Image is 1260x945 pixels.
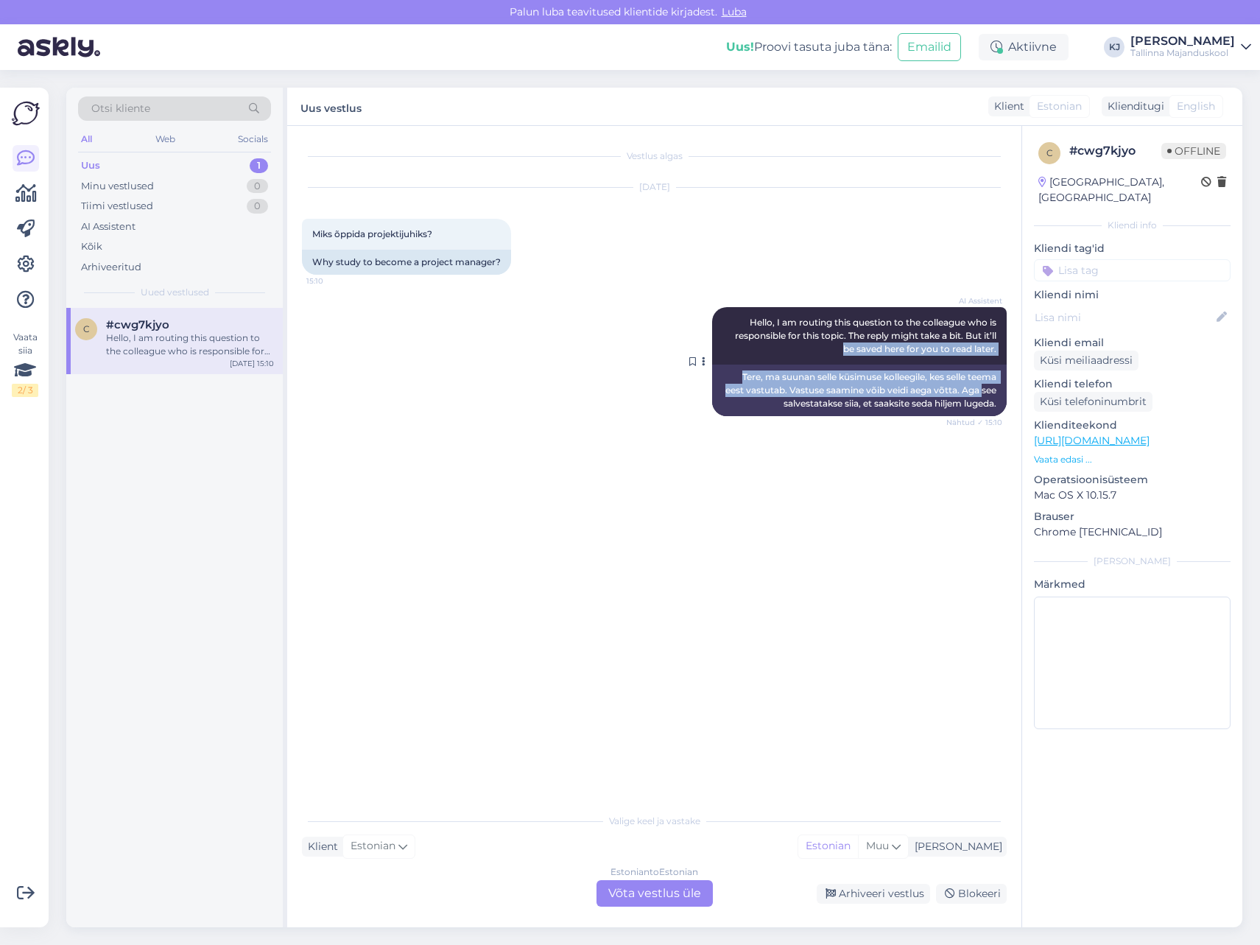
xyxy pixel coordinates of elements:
div: Arhiveeritud [81,260,141,275]
div: KJ [1104,37,1125,57]
div: [GEOGRAPHIC_DATA], [GEOGRAPHIC_DATA] [1038,175,1201,205]
div: Küsi meiliaadressi [1034,351,1138,370]
div: Uus [81,158,100,173]
div: Klienditugi [1102,99,1164,114]
div: [PERSON_NAME] [1130,35,1235,47]
span: Otsi kliente [91,101,150,116]
a: [PERSON_NAME]Tallinna Majanduskool [1130,35,1251,59]
span: Miks õppida projektijuhiks? [312,228,432,239]
div: Hello, I am routing this question to the colleague who is responsible for this topic. The reply m... [106,331,274,358]
p: Kliendi email [1034,335,1231,351]
button: Emailid [898,33,961,61]
p: Kliendi telefon [1034,376,1231,392]
img: Askly Logo [12,99,40,127]
a: [URL][DOMAIN_NAME] [1034,434,1150,447]
div: Aktiivne [979,34,1069,60]
span: English [1177,99,1215,114]
div: Küsi telefoninumbrit [1034,392,1152,412]
span: 15:10 [306,275,362,287]
div: [PERSON_NAME] [1034,555,1231,568]
div: Arhiveeri vestlus [817,884,930,904]
div: 0 [247,179,268,194]
div: Blokeeri [936,884,1007,904]
span: AI Assistent [947,295,1002,306]
p: Chrome [TECHNICAL_ID] [1034,524,1231,540]
div: Tere, ma suunan selle küsimuse kolleegile, kes selle teema eest vastutab. Vastuse saamine võib ve... [712,365,1007,416]
div: Klient [988,99,1024,114]
div: Socials [235,130,271,149]
b: Uus! [726,40,754,54]
div: [PERSON_NAME] [909,839,1002,854]
span: Luba [717,5,751,18]
div: Vestlus algas [302,150,1007,163]
p: Operatsioonisüsteem [1034,472,1231,488]
div: Kliendi info [1034,219,1231,232]
label: Uus vestlus [300,96,362,116]
p: Kliendi tag'id [1034,241,1231,256]
p: Märkmed [1034,577,1231,592]
div: Tiimi vestlused [81,199,153,214]
div: Valige keel ja vastake [302,815,1007,828]
span: c [1046,147,1053,158]
p: Klienditeekond [1034,418,1231,433]
div: # cwg7kjyo [1069,142,1161,160]
div: Estonian to Estonian [610,865,698,879]
div: Why study to become a project manager? [302,250,511,275]
div: Minu vestlused [81,179,154,194]
div: [DATE] 15:10 [230,358,274,369]
span: Estonian [351,838,395,854]
div: Tallinna Majanduskool [1130,47,1235,59]
p: Mac OS X 10.15.7 [1034,488,1231,503]
div: All [78,130,95,149]
span: Estonian [1037,99,1082,114]
div: Web [152,130,178,149]
div: [DATE] [302,180,1007,194]
div: 0 [247,199,268,214]
span: Nähtud ✓ 15:10 [946,417,1002,428]
p: Brauser [1034,509,1231,524]
span: Hello, I am routing this question to the colleague who is responsible for this topic. The reply m... [735,317,999,354]
div: 1 [250,158,268,173]
p: Vaata edasi ... [1034,453,1231,466]
div: Vaata siia [12,331,38,397]
div: Võta vestlus üle [596,880,713,907]
div: Proovi tasuta juba täna: [726,38,892,56]
div: Klient [302,839,338,854]
span: Offline [1161,143,1226,159]
div: Estonian [798,835,858,857]
span: c [83,323,90,334]
div: Kõik [81,239,102,254]
input: Lisa nimi [1035,309,1214,326]
span: Uued vestlused [141,286,209,299]
div: 2 / 3 [12,384,38,397]
span: Muu [866,839,889,852]
input: Lisa tag [1034,259,1231,281]
div: AI Assistent [81,219,135,234]
p: Kliendi nimi [1034,287,1231,303]
span: #cwg7kjyo [106,318,169,331]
